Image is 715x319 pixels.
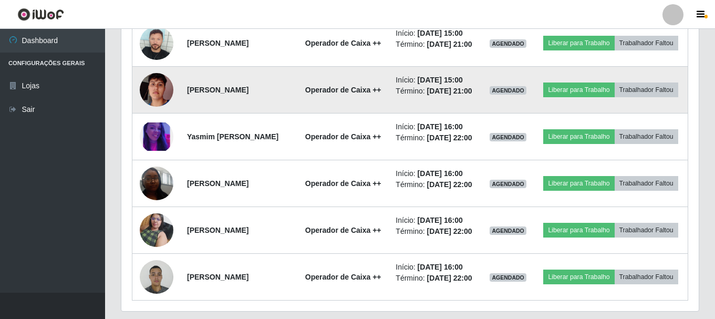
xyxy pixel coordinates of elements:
[615,36,678,50] button: Trabalhador Faltou
[187,86,248,94] strong: [PERSON_NAME]
[427,133,472,142] time: [DATE] 22:00
[396,28,476,39] li: Início:
[418,169,463,178] time: [DATE] 16:00
[140,60,173,120] img: 1737160156858.jpeg
[427,227,472,235] time: [DATE] 22:00
[427,40,472,48] time: [DATE] 21:00
[305,273,381,281] strong: Operador de Caixa ++
[543,129,614,144] button: Liberar para Trabalho
[427,274,472,282] time: [DATE] 22:00
[543,176,614,191] button: Liberar para Trabalho
[187,39,248,47] strong: [PERSON_NAME]
[187,273,248,281] strong: [PERSON_NAME]
[543,270,614,284] button: Liberar para Trabalho
[396,121,476,132] li: Início:
[140,161,173,205] img: 1702981001792.jpeg
[427,180,472,189] time: [DATE] 22:00
[418,76,463,84] time: [DATE] 15:00
[490,180,526,188] span: AGENDADO
[418,29,463,37] time: [DATE] 15:00
[305,39,381,47] strong: Operador de Caixa ++
[396,75,476,86] li: Início:
[396,168,476,179] li: Início:
[396,179,476,190] li: Término:
[140,208,173,252] img: 1749692047494.jpeg
[305,226,381,234] strong: Operador de Caixa ++
[615,83,678,97] button: Trabalhador Faltou
[490,273,526,282] span: AGENDADO
[427,87,472,95] time: [DATE] 21:00
[543,223,614,238] button: Liberar para Trabalho
[418,216,463,224] time: [DATE] 16:00
[305,179,381,188] strong: Operador de Caixa ++
[17,8,64,21] img: CoreUI Logo
[418,122,463,131] time: [DATE] 16:00
[396,262,476,273] li: Início:
[615,129,678,144] button: Trabalhador Faltou
[490,86,526,95] span: AGENDADO
[396,39,476,50] li: Término:
[396,226,476,237] li: Término:
[615,223,678,238] button: Trabalhador Faltou
[140,26,173,60] img: 1707142945226.jpeg
[418,263,463,271] time: [DATE] 16:00
[187,132,278,141] strong: Yasmim [PERSON_NAME]
[396,132,476,143] li: Término:
[543,36,614,50] button: Liberar para Trabalho
[187,226,248,234] strong: [PERSON_NAME]
[140,122,173,151] img: 1704253310544.jpeg
[615,270,678,284] button: Trabalhador Faltou
[140,254,173,299] img: 1726522816232.jpeg
[305,86,381,94] strong: Operador de Caixa ++
[490,133,526,141] span: AGENDADO
[396,215,476,226] li: Início:
[396,86,476,97] li: Término:
[615,176,678,191] button: Trabalhador Faltou
[305,132,381,141] strong: Operador de Caixa ++
[543,83,614,97] button: Liberar para Trabalho
[490,227,526,235] span: AGENDADO
[187,179,248,188] strong: [PERSON_NAME]
[396,273,476,284] li: Término:
[490,39,526,48] span: AGENDADO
